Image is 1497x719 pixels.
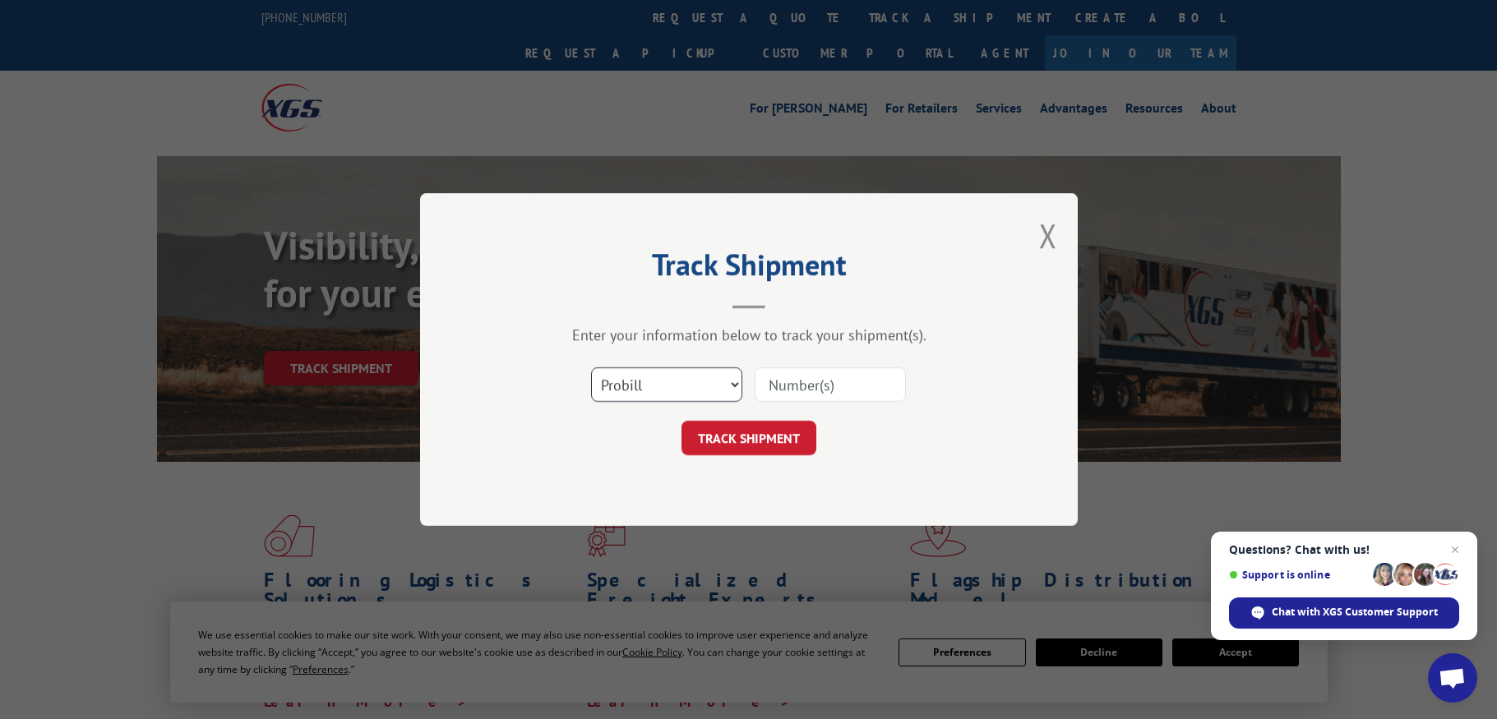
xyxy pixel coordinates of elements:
[502,325,996,344] div: Enter your information below to track your shipment(s).
[1229,543,1459,556] span: Questions? Chat with us!
[1428,653,1477,703] a: Open chat
[1229,569,1367,581] span: Support is online
[1229,597,1459,629] span: Chat with XGS Customer Support
[682,421,816,455] button: TRACK SHIPMENT
[1039,214,1057,257] button: Close modal
[1272,605,1438,620] span: Chat with XGS Customer Support
[502,253,996,284] h2: Track Shipment
[755,367,906,402] input: Number(s)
